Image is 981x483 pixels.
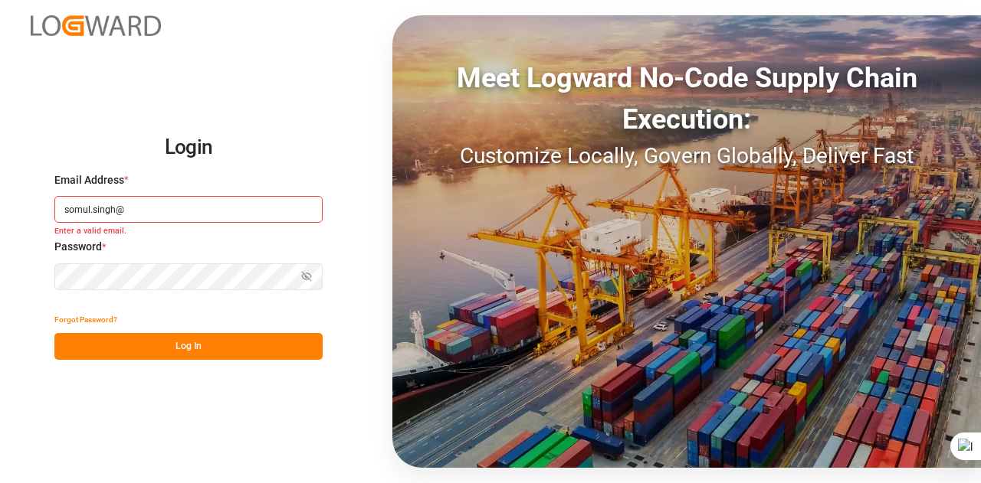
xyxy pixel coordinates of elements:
[392,140,981,172] div: Customize Locally, Govern Globally, Deliver Fast
[54,333,323,360] button: Log In
[54,226,323,240] small: Enter a valid email.
[54,306,117,333] button: Forgot Password?
[54,172,124,188] span: Email Address
[54,239,102,255] span: Password
[31,15,161,36] img: Logward_new_orange.png
[54,196,323,223] input: Enter your email
[392,57,981,140] div: Meet Logward No-Code Supply Chain Execution:
[54,123,323,172] h2: Login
